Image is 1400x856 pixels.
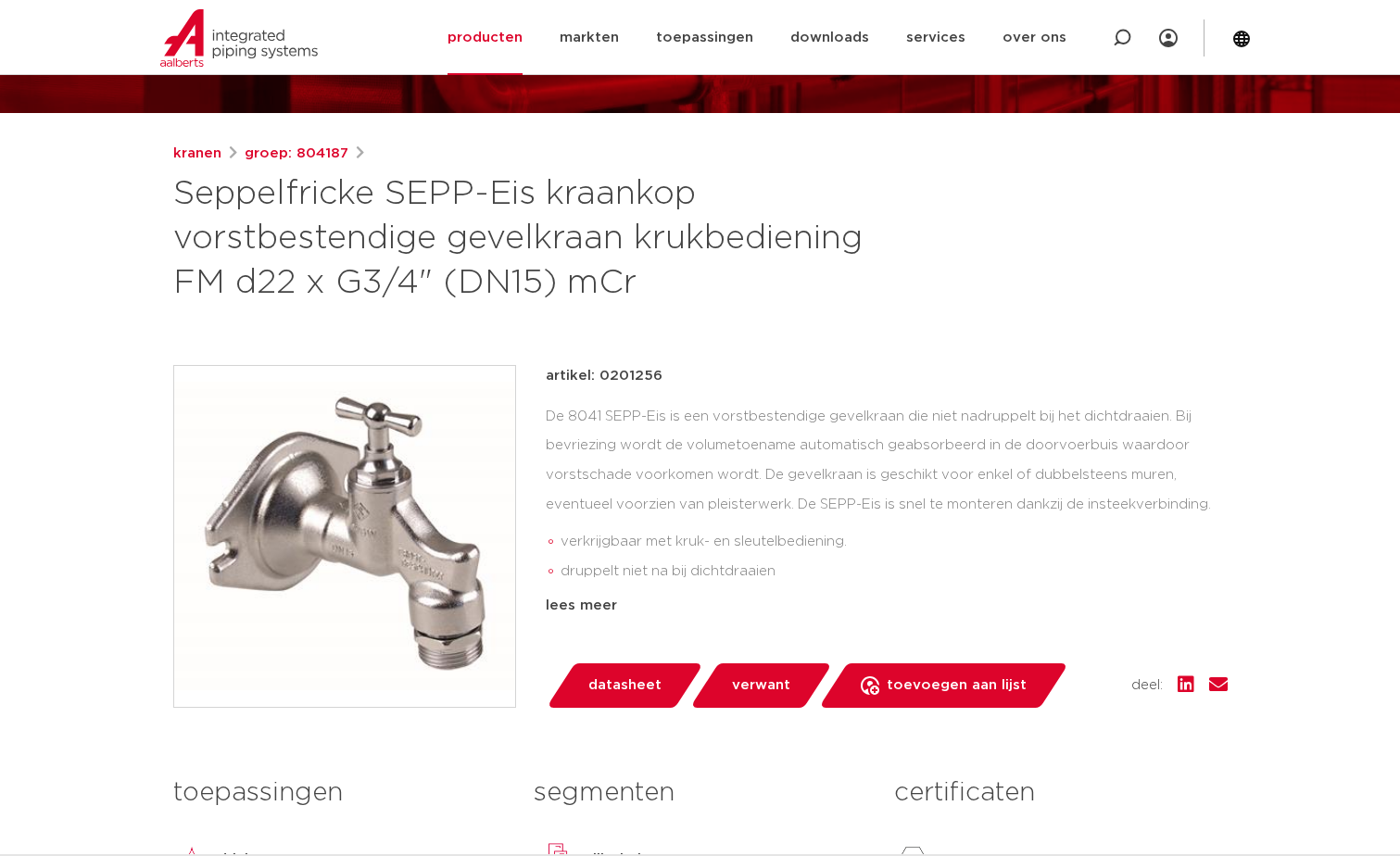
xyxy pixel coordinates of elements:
span: verwant [732,671,790,700]
a: verwant [689,663,832,708]
h1: Seppelfricke SEPP-Eis kraankop vorstbestendige gevelkraan krukbediening FM d22 x G3/4" (DN15) mCr [173,172,869,306]
li: verkrijgbaar met kruk- en sleutelbediening. [561,527,1228,557]
img: Product Image for Seppelfricke SEPP-Eis kraankop vorstbestendige gevelkraan krukbediening FM d22 ... [174,366,515,707]
li: druppelt niet na bij dichtdraaien [561,557,1228,586]
a: datasheet [546,663,703,708]
span: deel: [1131,674,1163,697]
h3: segmenten [534,774,866,812]
a: groep: 804187 [245,143,348,165]
h3: toepassingen [173,774,506,812]
li: eenvoudige en snelle montage dankzij insteekverbinding [561,586,1228,616]
a: kranen [173,143,221,165]
h3: certificaten [894,774,1227,812]
p: artikel: 0201256 [546,365,662,387]
span: datasheet [588,671,662,700]
div: lees meer [546,595,1228,617]
span: toevoegen aan lijst [887,671,1027,700]
div: De 8041 SEPP-Eis is een vorstbestendige gevelkraan die niet nadruppelt bij het dichtdraaien. Bij ... [546,402,1228,587]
